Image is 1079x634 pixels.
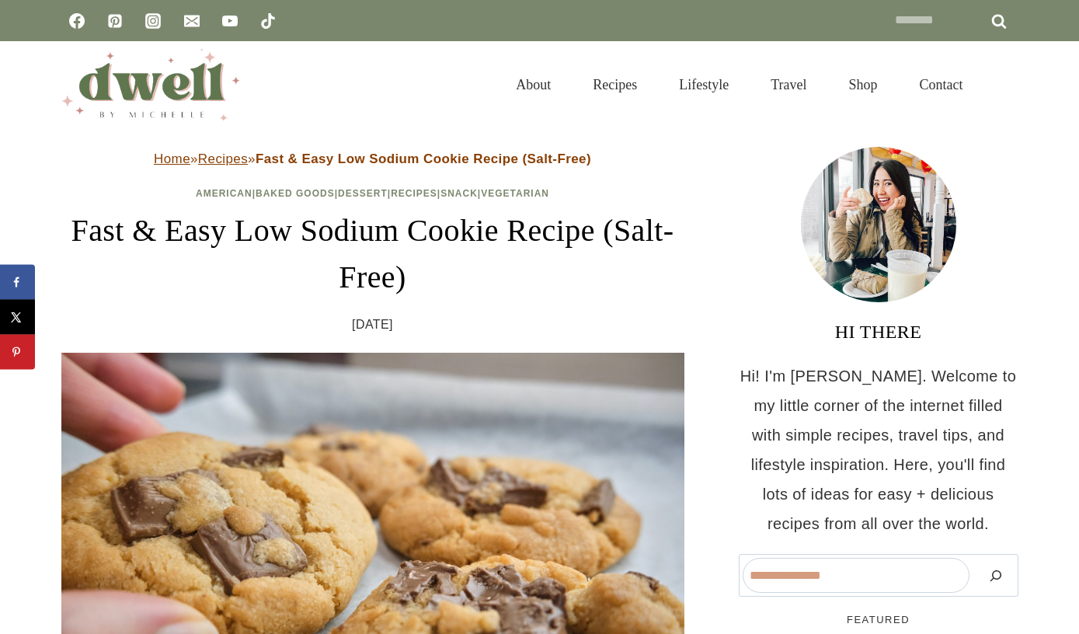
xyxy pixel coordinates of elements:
[481,188,549,199] a: Vegetarian
[739,361,1018,538] p: Hi! I'm [PERSON_NAME]. Welcome to my little corner of the internet filled with simple recipes, tr...
[992,71,1018,98] button: View Search Form
[391,188,437,199] a: Recipes
[196,188,252,199] a: American
[739,612,1018,628] h5: FEATURED
[137,5,169,37] a: Instagram
[977,558,1015,593] button: Search
[256,188,335,199] a: Baked Goods
[61,49,240,120] img: DWELL by michelle
[154,152,591,166] span: » »
[214,5,245,37] a: YouTube
[176,5,207,37] a: Email
[572,57,658,112] a: Recipes
[495,57,572,112] a: About
[61,5,92,37] a: Facebook
[739,318,1018,346] h3: HI THERE
[352,313,393,336] time: [DATE]
[256,152,591,166] strong: Fast & Easy Low Sodium Cookie Recipe (Salt-Free)
[252,5,284,37] a: TikTok
[658,57,750,112] a: Lifestyle
[750,57,827,112] a: Travel
[61,207,684,301] h1: Fast & Easy Low Sodium Cookie Recipe (Salt-Free)
[99,5,131,37] a: Pinterest
[440,188,478,199] a: Snack
[338,188,388,199] a: Dessert
[154,152,190,166] a: Home
[495,57,983,112] nav: Primary Navigation
[827,57,898,112] a: Shop
[899,57,984,112] a: Contact
[198,152,248,166] a: Recipes
[196,188,549,199] span: | | | | |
